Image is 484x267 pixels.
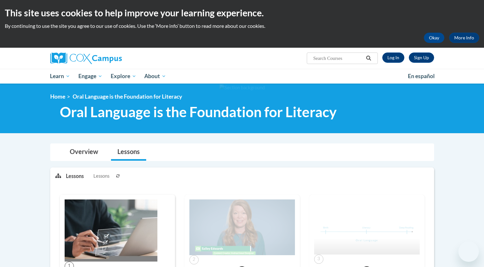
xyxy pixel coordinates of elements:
a: Engage [74,69,107,84]
span: Lessons [93,173,109,180]
h2: This site uses cookies to help improve your learning experience. [5,6,479,19]
div: Main menu [41,69,444,84]
span: Oral Language is the Foundation for Literacy [73,93,182,100]
img: Course Image [65,199,157,262]
a: Cox Campus [50,53,172,64]
span: Oral Language is the Foundation for Literacy [60,103,337,120]
a: Home [50,93,65,100]
a: More Info [449,33,479,43]
img: Cox Campus [50,53,122,64]
img: Section background [219,84,265,91]
a: Register [409,53,434,63]
a: Explore [107,69,140,84]
p: Lessons [66,173,84,180]
a: En español [404,69,439,83]
span: About [144,72,166,80]
input: Search Courses [313,54,364,62]
img: Course Image [189,199,295,255]
span: En español [408,73,435,79]
span: 3 [314,255,323,264]
p: By continuing to use the site you agree to our use of cookies. Use the ‘More info’ button to read... [5,22,479,29]
button: Okay [424,33,444,43]
a: Log In [382,53,404,63]
button: Search [364,54,373,62]
span: 2 [189,255,199,264]
a: Overview [63,144,105,161]
span: Engage [78,72,102,80]
span: Explore [111,72,136,80]
span: Learn [50,72,70,80]
a: Lessons [111,144,146,161]
a: About [140,69,170,84]
img: Course Image [314,199,420,255]
a: Learn [46,69,75,84]
iframe: Button to launch messaging window [458,241,479,262]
